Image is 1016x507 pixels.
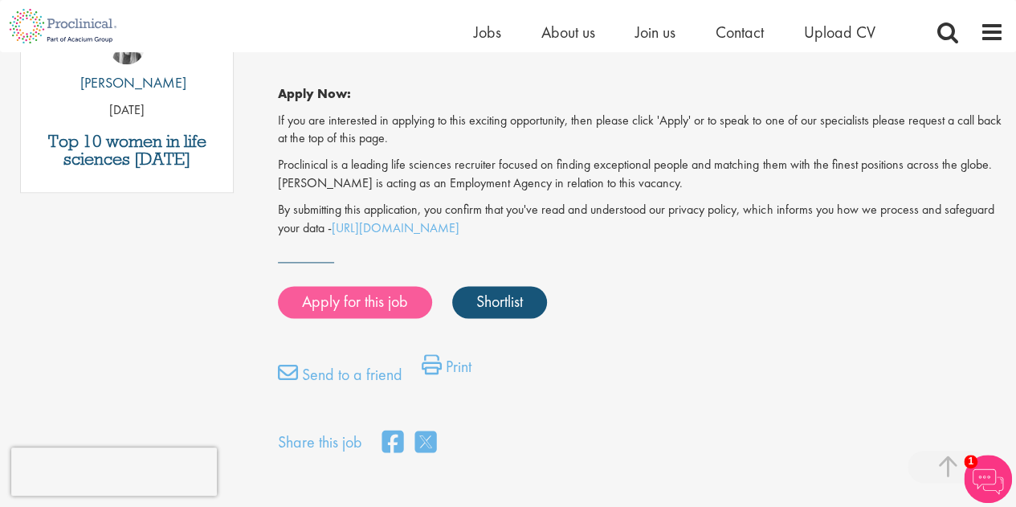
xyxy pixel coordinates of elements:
[278,431,362,454] label: Share this job
[21,101,233,120] p: [DATE]
[541,22,595,43] a: About us
[964,455,977,468] span: 1
[804,22,875,43] a: Upload CV
[278,201,1004,238] p: By submitting this application, you confirm that you've read and understood our privacy policy, w...
[964,455,1012,503] img: Chatbot
[68,29,186,101] a: Hannah Burke [PERSON_NAME]
[278,286,432,318] a: Apply for this job
[474,22,501,43] a: Jobs
[422,354,471,386] a: Print
[415,426,436,460] a: share on twitter
[68,72,186,93] p: [PERSON_NAME]
[452,286,547,318] a: Shortlist
[278,156,1004,193] p: Proclinical is a leading life sciences recruiter focused on finding exceptional people and matchi...
[716,22,764,43] a: Contact
[382,426,403,460] a: share on facebook
[278,85,351,102] strong: Apply Now:
[11,448,217,496] iframe: reCAPTCHA
[278,362,402,395] a: Send to a friend
[278,112,1004,149] p: If you are interested in applying to this exciting opportunity, then please click 'Apply' or to s...
[635,22,675,43] a: Join us
[332,219,459,236] a: [URL][DOMAIN_NAME]
[29,133,225,168] a: Top 10 women in life sciences [DATE]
